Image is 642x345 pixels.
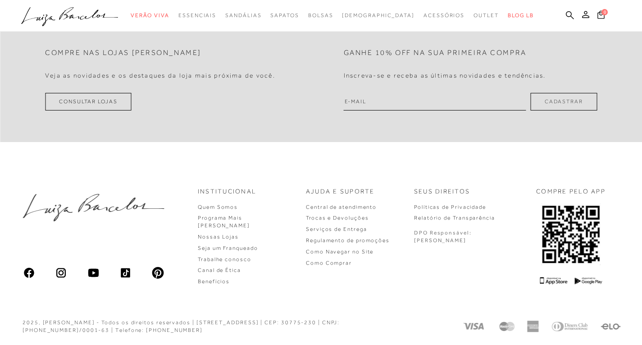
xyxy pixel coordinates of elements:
button: 0 [595,10,607,22]
a: categoryNavScreenReaderText [225,7,261,24]
a: categoryNavScreenReaderText [423,7,464,24]
span: Sapatos [270,12,299,18]
img: App Store Logo [540,277,567,285]
a: categoryNavScreenReaderText [270,7,299,24]
img: Diners Club [549,321,590,332]
span: Essenciais [178,12,216,18]
img: American Express [527,321,538,332]
a: Regulamento de promoções [306,237,390,244]
p: Institucional [198,187,256,196]
a: categoryNavScreenReaderText [308,7,333,24]
img: QRCODE [541,203,601,265]
h2: Compre nas lojas [PERSON_NAME] [45,49,201,57]
a: categoryNavScreenReaderText [131,7,169,24]
input: E-mail [344,93,526,110]
a: Benefícios [198,278,230,285]
a: Seja um Franqueado [198,245,258,251]
h4: Inscreva-se e receba as últimas novidades e tendências. [344,72,546,79]
span: Bolsas [308,12,333,18]
a: BLOG LB [508,7,534,24]
img: youtube_material_rounded [87,267,100,279]
span: 0 [601,9,608,15]
a: Serviços de Entrega [306,226,367,232]
a: Nossas Lojas [198,234,239,240]
p: Ajuda e Suporte [306,187,375,196]
a: Relatório de Transparência [414,215,495,221]
img: Visa [462,321,487,332]
p: DPO Responsável: [PERSON_NAME] [414,229,472,244]
span: [DEMOGRAPHIC_DATA] [342,12,414,18]
img: Elo [601,321,621,332]
a: Como Navegar no Site [306,248,373,255]
a: Quem Somos [198,204,238,210]
a: Trabalhe conosco [198,256,251,262]
img: tiktok [119,267,132,279]
p: Seus Direitos [414,187,470,196]
img: Google Play Logo [574,277,602,285]
h4: Veja as novidades e os destaques da loja mais próxima de você. [45,72,275,79]
div: 2025, [PERSON_NAME] - Todos os direitos reservados | [STREET_ADDRESS] | CEP: 30775-230 | CNPJ: [P... [23,319,405,334]
span: BLOG LB [508,12,534,18]
a: Políticas de Privacidade [414,204,486,210]
span: Sandálias [225,12,261,18]
a: Canal de Ética [198,267,241,273]
a: Como Comprar [306,260,352,266]
img: pinterest_ios_filled [151,267,164,279]
a: noSubCategoriesText [342,7,414,24]
a: Trocas e Devoluções [306,215,369,221]
img: instagram_material_outline [55,267,68,279]
a: Consultar Lojas [45,93,132,110]
h2: Ganhe 10% off na sua primeira compra [344,49,527,57]
img: luiza-barcelos.png [23,194,164,221]
p: COMPRE PELO APP [536,187,606,196]
span: Verão Viva [131,12,169,18]
a: Central de atendimento [306,204,377,210]
a: categoryNavScreenReaderText [474,7,499,24]
a: categoryNavScreenReaderText [178,7,216,24]
span: Acessórios [423,12,464,18]
img: Mastercard [498,321,516,332]
a: Programa Mais [PERSON_NAME] [198,215,250,229]
button: Cadastrar [531,93,597,110]
img: facebook_ios_glyph [23,267,35,279]
span: Outlet [474,12,499,18]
